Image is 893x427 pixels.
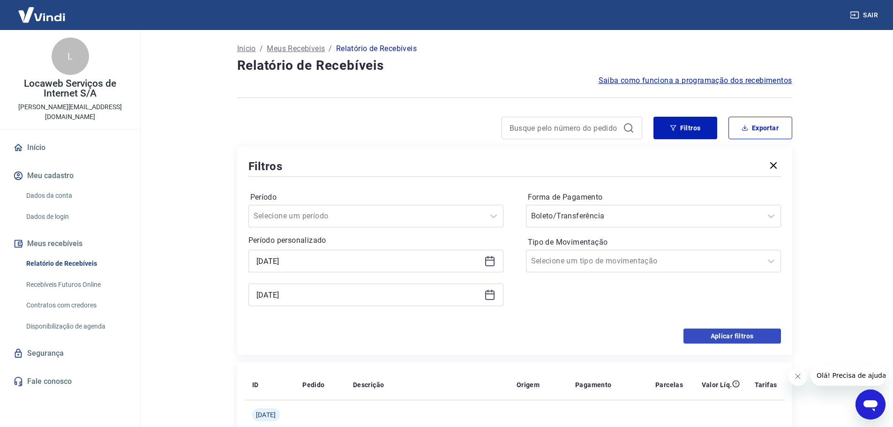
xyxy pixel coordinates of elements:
[848,7,882,24] button: Sair
[599,75,792,86] a: Saiba como funciona a programação dos recebimentos
[510,121,619,135] input: Busque pelo número do pedido
[256,254,480,268] input: Data inicial
[23,296,129,315] a: Contratos com credores
[653,117,717,139] button: Filtros
[528,192,779,203] label: Forma de Pagamento
[788,367,807,386] iframe: Fechar mensagem
[11,343,129,364] a: Segurança
[248,235,503,246] p: Período personalizado
[256,288,480,302] input: Data final
[353,380,384,390] p: Descrição
[23,317,129,336] a: Disponibilização de agenda
[528,237,779,248] label: Tipo de Movimentação
[11,371,129,392] a: Fale conosco
[256,410,276,420] span: [DATE]
[11,0,72,29] img: Vindi
[23,275,129,294] a: Recebíveis Futuros Online
[23,186,129,205] a: Dados da conta
[702,380,732,390] p: Valor Líq.
[23,207,129,226] a: Dados de login
[755,380,777,390] p: Tarifas
[855,390,885,420] iframe: Botão para abrir a janela de mensagens
[52,37,89,75] div: L
[252,380,259,390] p: ID
[237,56,792,75] h4: Relatório de Recebíveis
[8,102,133,122] p: [PERSON_NAME][EMAIL_ADDRESS][DOMAIN_NAME]
[728,117,792,139] button: Exportar
[11,137,129,158] a: Início
[8,79,133,98] p: Locaweb Serviços de Internet S/A
[302,380,324,390] p: Pedido
[575,380,612,390] p: Pagamento
[811,365,885,386] iframe: Mensagem da empresa
[6,7,79,14] span: Olá! Precisa de ajuda?
[267,43,325,54] a: Meus Recebíveis
[260,43,263,54] p: /
[237,43,256,54] a: Início
[250,192,502,203] label: Período
[11,233,129,254] button: Meus recebíveis
[11,165,129,186] button: Meu cadastro
[248,159,283,174] h5: Filtros
[517,380,540,390] p: Origem
[655,380,683,390] p: Parcelas
[336,43,417,54] p: Relatório de Recebíveis
[683,329,781,344] button: Aplicar filtros
[23,254,129,273] a: Relatório de Recebíveis
[329,43,332,54] p: /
